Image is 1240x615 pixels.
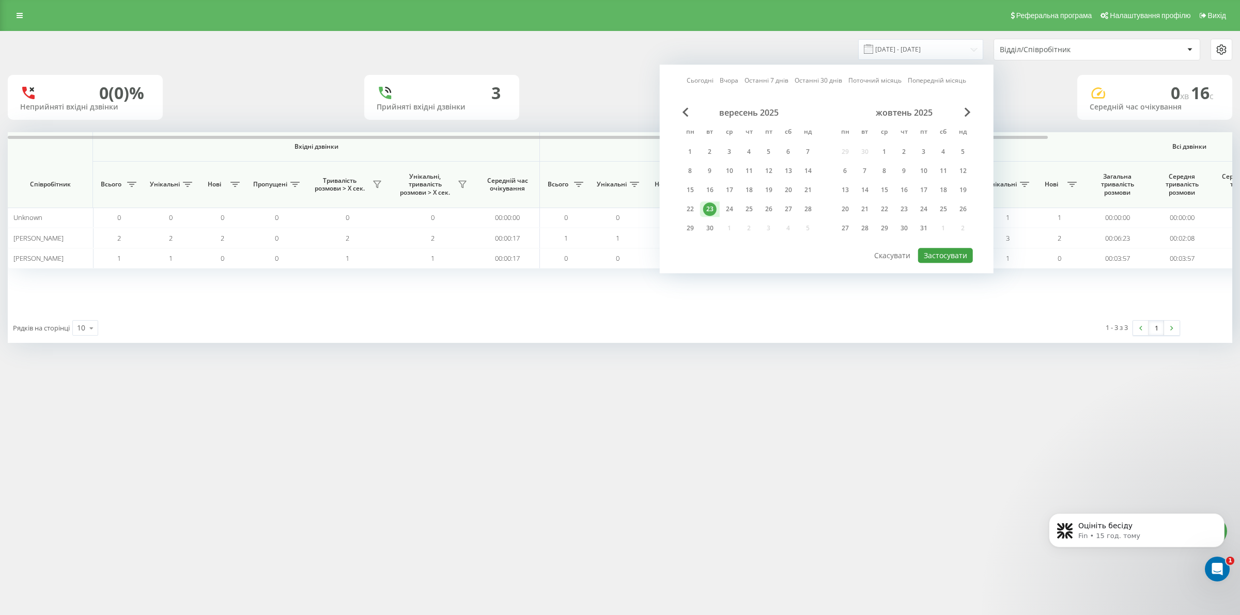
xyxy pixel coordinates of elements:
[855,220,875,236] div: вт 28 жовт 2025 р.
[684,222,697,235] div: 29
[700,201,720,217] div: вт 23 вер 2025 р.
[987,180,1017,188] span: Унікальні
[800,125,816,140] abbr: неділя
[914,182,934,198] div: пт 17 жовт 2025 р.
[1226,557,1234,565] span: 1
[702,125,718,140] abbr: вівторок
[848,76,902,86] a: Поточний місяць
[877,125,892,140] abbr: середа
[798,201,818,217] div: нд 28 вер 2025 р.
[1090,103,1220,112] div: Середній час очікування
[99,83,144,103] div: 0 (0)%
[934,182,953,198] div: сб 18 жовт 2025 р.
[759,182,779,198] div: пт 19 вер 2025 р.
[875,201,894,217] div: ср 22 жовт 2025 р.
[759,201,779,217] div: пт 26 вер 2025 р.
[745,76,788,86] a: Останні 7 днів
[953,163,973,179] div: нд 12 жовт 2025 р.
[795,76,842,86] a: Останні 30 днів
[798,144,818,160] div: нд 7 вер 2025 р.
[908,76,966,86] a: Попередній місяць
[377,103,507,112] div: Прийняті вхідні дзвінки
[1006,233,1010,243] span: 3
[1149,321,1164,335] a: 1
[742,145,756,159] div: 4
[934,201,953,217] div: сб 25 жовт 2025 р.
[857,125,873,140] abbr: вівторок
[680,163,700,179] div: пн 8 вер 2025 р.
[858,222,872,235] div: 28
[310,177,369,193] span: Тривалість розмови > Х сек.
[897,202,911,216] div: 23
[700,182,720,198] div: вт 16 вер 2025 р.
[720,76,738,86] a: Вчора
[700,220,720,236] div: вт 30 вер 2025 р.
[835,182,855,198] div: пн 13 жовт 2025 р.
[801,164,815,178] div: 14
[723,164,736,178] div: 10
[431,254,435,263] span: 1
[798,182,818,198] div: нд 21 вер 2025 р.
[703,222,717,235] div: 30
[475,208,540,228] td: 00:00:00
[275,254,278,263] span: 0
[1208,11,1226,20] span: Вихід
[680,182,700,198] div: пн 15 вер 2025 р.
[894,220,914,236] div: чт 30 жовт 2025 р.
[346,254,349,263] span: 1
[759,163,779,179] div: пт 12 вер 2025 р.
[703,183,717,197] div: 16
[762,202,776,216] div: 26
[742,183,756,197] div: 18
[839,222,852,235] div: 27
[684,145,697,159] div: 1
[1150,248,1214,269] td: 00:03:57
[782,164,795,178] div: 13
[616,254,619,263] span: 0
[801,183,815,197] div: 21
[483,177,532,193] span: Середній час очікування
[687,76,714,86] a: Сьогодні
[917,145,931,159] div: 3
[1106,322,1128,333] div: 1 - 3 з 3
[597,180,627,188] span: Унікальні
[475,228,540,248] td: 00:00:17
[956,183,970,197] div: 19
[955,125,971,140] abbr: неділя
[742,202,756,216] div: 25
[1033,492,1240,587] iframe: Intercom notifications повідомлення
[1085,228,1150,248] td: 00:06:23
[616,213,619,222] span: 0
[838,125,853,140] abbr: понеділок
[1016,11,1092,20] span: Реферальна програма
[564,254,568,263] span: 0
[762,183,776,197] div: 19
[683,107,689,117] span: Previous Month
[1085,208,1150,228] td: 00:00:00
[13,323,70,333] span: Рядків на сторінці
[934,144,953,160] div: сб 4 жовт 2025 р.
[616,233,619,243] span: 1
[564,143,906,151] span: Вихідні дзвінки
[1157,172,1206,197] span: Середня тривалість розмови
[723,183,736,197] div: 17
[703,164,717,178] div: 9
[221,233,224,243] span: 2
[117,233,121,243] span: 2
[762,145,776,159] div: 5
[934,163,953,179] div: сб 11 жовт 2025 р.
[564,213,568,222] span: 0
[956,164,970,178] div: 12
[117,254,121,263] span: 1
[20,103,150,112] div: Неприйняті вхідні дзвінки
[720,182,739,198] div: ср 17 вер 2025 р.
[13,213,42,222] span: Unknown
[937,202,950,216] div: 25
[1058,233,1061,243] span: 2
[253,180,287,188] span: Пропущені
[1210,90,1214,102] span: c
[858,164,872,178] div: 7
[739,163,759,179] div: чт 11 вер 2025 р.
